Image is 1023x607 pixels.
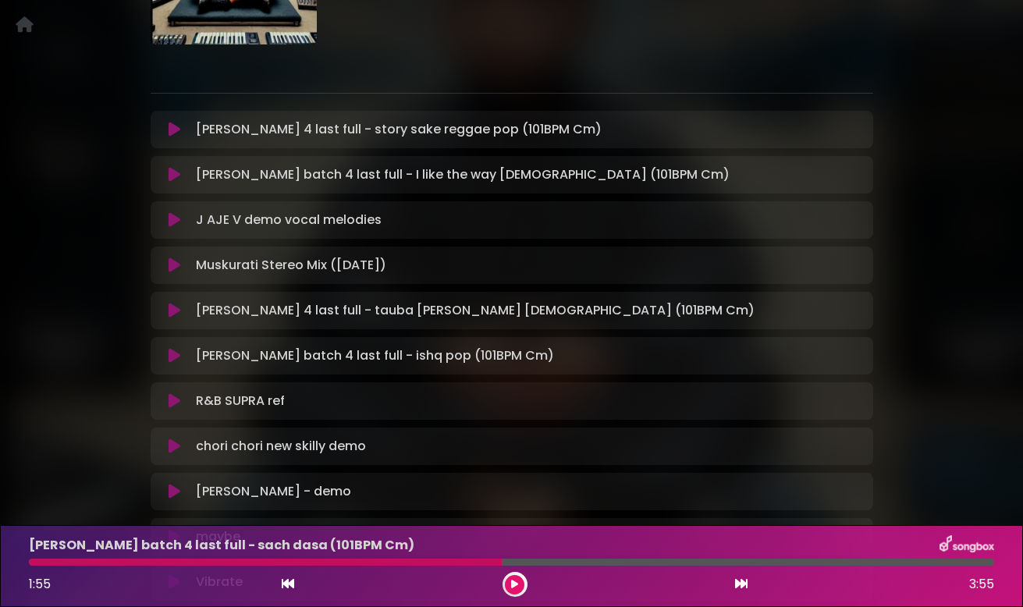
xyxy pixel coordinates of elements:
p: Muskurati Stereo Mix ([DATE]) [196,256,386,275]
p: [PERSON_NAME] batch 4 last full - sach dasa (101BPM Cm) [29,536,414,555]
p: [PERSON_NAME] batch 4 last full - ishq pop (101BPM Cm) [196,346,554,365]
p: chori chori new skilly demo [196,437,366,456]
p: [PERSON_NAME] 4 last full - story sake reggae pop (101BPM Cm) [196,120,602,139]
span: 3:55 [969,575,994,594]
p: [PERSON_NAME] batch 4 last full - I like the way [DEMOGRAPHIC_DATA] (101BPM Cm) [196,165,730,184]
img: songbox-logo-white.png [940,535,994,556]
span: 1:55 [29,575,51,593]
p: J AJE V demo vocal melodies [196,211,382,229]
p: [PERSON_NAME] - demo [196,482,351,501]
p: [PERSON_NAME] 4 last full - tauba [PERSON_NAME] [DEMOGRAPHIC_DATA] (101BPM Cm) [196,301,755,320]
p: R&B SUPRA ref [196,392,285,410]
